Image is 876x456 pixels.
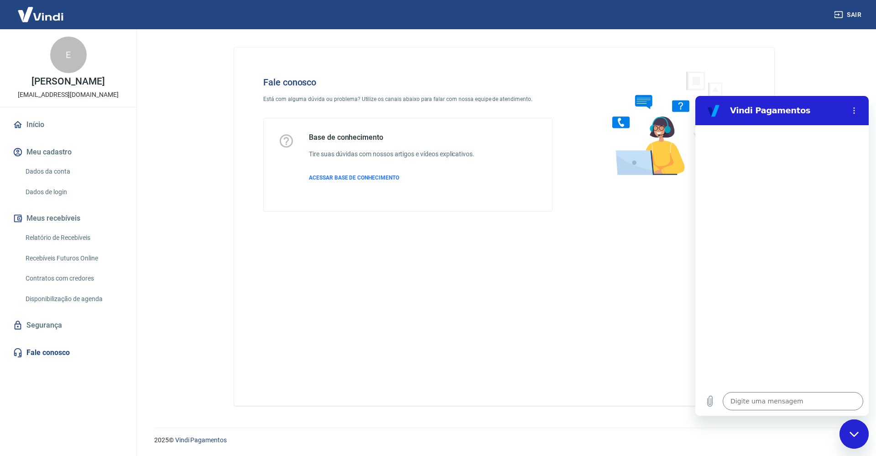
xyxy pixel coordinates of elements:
img: Vindi [11,0,70,28]
iframe: Janela de mensagens [695,96,869,416]
button: Meus recebíveis [11,208,125,228]
a: ACESSAR BASE DE CONHECIMENTO [309,174,474,182]
a: Início [11,115,125,135]
a: Disponibilização de agenda [22,290,125,308]
a: Segurança [11,315,125,335]
a: Fale conosco [11,343,125,363]
button: Meu cadastro [11,142,125,162]
p: [EMAIL_ADDRESS][DOMAIN_NAME] [18,90,119,100]
span: ACESSAR BASE DE CONHECIMENTO [309,175,399,181]
a: Dados de login [22,183,125,201]
p: Está com alguma dúvida ou problema? Utilize os canais abaixo para falar com nossa equipe de atend... [263,95,553,103]
h5: Base de conhecimento [309,133,474,142]
h6: Tire suas dúvidas com nossos artigos e vídeos explicativos. [309,149,474,159]
a: Vindi Pagamentos [175,436,227,444]
button: Sair [832,6,865,23]
iframe: Botão para abrir a janela de mensagens, conversa em andamento [839,419,869,449]
a: Dados da conta [22,162,125,181]
a: Relatório de Recebíveis [22,228,125,247]
a: Recebíveis Futuros Online [22,249,125,268]
p: 2025 © [154,435,854,445]
h4: Fale conosco [263,77,553,88]
div: E [50,37,87,73]
a: Contratos com credores [22,269,125,288]
p: [PERSON_NAME] [31,77,104,86]
img: Fale conosco [594,62,733,184]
